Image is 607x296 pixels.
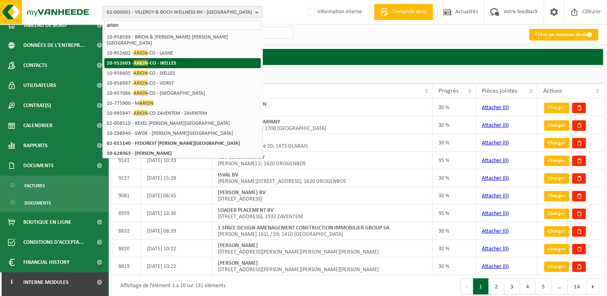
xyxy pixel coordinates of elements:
span: Contacts [23,55,47,75]
span: … [551,278,568,294]
span: Boutique en ligne [23,212,71,232]
td: 30 % [432,169,475,187]
td: 8939 [112,205,141,222]
a: Charger [544,156,569,166]
a: Attacher (0) [482,175,509,181]
a: Charger [544,103,569,113]
span: 0 [504,175,507,181]
span: Conditions d'accepta... [23,232,84,252]
span: 0 [504,105,507,111]
div: Affichage de l'élément 1 à 10 sur 131 éléments [116,279,225,294]
td: 95 % [432,205,475,222]
a: Attacher (0) [482,246,509,252]
strong: [PERSON_NAME] [218,260,258,266]
strong: 10-628963 - [PERSON_NAME] [107,151,172,156]
td: [STREET_ADDRESS][PERSON_NAME][PERSON_NAME][PERSON_NAME] [212,257,433,275]
span: 0 [504,122,507,128]
span: Utilisateurs [23,75,56,95]
h2: Demande devis [112,49,603,65]
td: [STREET_ADDRESS][PERSON_NAME][PERSON_NAME][PERSON_NAME] [212,240,433,257]
strong: LOADER PLACEMENT BV [218,207,274,213]
li: 10-995947 - -CO-ZAVENTEM - ZAVENTEM [104,108,261,118]
strong: 10-952603 - -CO - IXELLES [107,60,176,66]
td: 8832 [112,222,141,240]
span: ARION [139,100,153,106]
span: 0 [504,228,507,234]
a: Charger [544,191,569,201]
td: [DATE] 10:22 [141,257,212,275]
span: 0 [504,158,507,164]
a: Créer un nouveau devis [529,29,598,41]
span: 0 [504,246,507,252]
span: Documents [23,156,54,176]
strong: NDF CONSTRUCT BV [218,154,264,160]
span: Calendrier [23,116,53,136]
td: 30 % [432,187,475,205]
strong: 1 SPACE DESIGN-AMENAGEMENT CONSTRUCTION IMMOBILIER GROUP SA [218,225,389,231]
span: ARION [134,70,148,76]
span: Rapports [23,136,48,156]
a: Attacher (0) [482,158,509,164]
button: 14 [568,278,587,294]
button: 01-000001 - VILLEROY & BOCH WELLNESS NV - [GEOGRAPHIC_DATA] [102,6,263,18]
a: Charger [544,138,569,148]
span: Documents [24,195,51,211]
li: 10-958599 - BRION & [PERSON_NAME] [PERSON_NAME][GEOGRAPHIC_DATA] [104,32,261,48]
span: ARION [134,80,148,86]
span: Tableau de bord [23,15,67,35]
strong: MODERN HOME COMPANY [218,119,280,125]
span: Financial History [23,252,69,272]
td: 30 % [432,116,475,134]
button: Previous [460,278,473,294]
a: Attacher (0) [482,140,509,146]
td: [DATE] 10:22 [141,240,212,257]
a: Attacher (0) [482,105,509,111]
span: Données de l'entrepr... [23,35,85,55]
a: Charger [544,226,569,237]
td: 95 % [432,152,475,169]
span: Pièces jointes [482,88,517,94]
a: Attacher (0) [482,228,509,234]
td: 30 % [432,257,475,275]
td: 9127 [112,169,141,187]
button: 2 [489,278,504,294]
a: Attacher (0) [482,264,509,270]
li: 10-952602 - -CO - LASNE [104,48,261,58]
td: [DATE] 10:33 [141,152,212,169]
span: Actions [543,88,562,94]
span: ARION [134,60,148,66]
span: I [8,272,15,292]
td: [DATE] 13:36 [141,205,212,222]
span: Factures [24,178,45,193]
span: Demande devis [390,8,429,16]
li: 10-298940 - SWDE - [PERSON_NAME][GEOGRAPHIC_DATA] [104,128,261,138]
span: Contrat(s) [23,95,51,116]
td: [PERSON_NAME][STREET_ADDRESS]; 1620 DROGENBOS [212,169,433,187]
td: 30 % [432,222,475,240]
button: 4 [520,278,536,294]
li: 10-956605 - -CO - IXELLES [104,68,261,78]
td: [DATE] 08:39 [141,222,212,240]
span: ARION [134,110,148,116]
input: Chercher des succursales liées [104,20,261,30]
td: 9141 [112,152,141,169]
span: 0 [504,211,507,217]
td: [STREET_ADDRESS] [212,99,433,116]
a: Charger [544,244,569,254]
td: 30 % [432,134,475,152]
button: 5 [536,278,551,294]
button: 1 [473,278,489,294]
span: Interne modules [23,272,69,292]
strong: [PERSON_NAME] [218,243,258,249]
label: Information interne [306,6,362,18]
td: [STREET_ADDRESS]; 1932 ZAVENTEM [212,205,433,222]
td: 8820 [112,240,141,257]
td: [PERSON_NAME] 161L / 59; 1410 [GEOGRAPHIC_DATA] [212,222,433,240]
a: Charger [544,173,569,184]
span: ARION [134,90,148,96]
td: 30 % [432,240,475,257]
a: Charger [544,120,569,131]
a: Attacher (0) [482,193,509,199]
span: Progrès [439,88,459,94]
td: Chemin de la Bruyère 20; 1473 GLABAIS [212,134,433,152]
